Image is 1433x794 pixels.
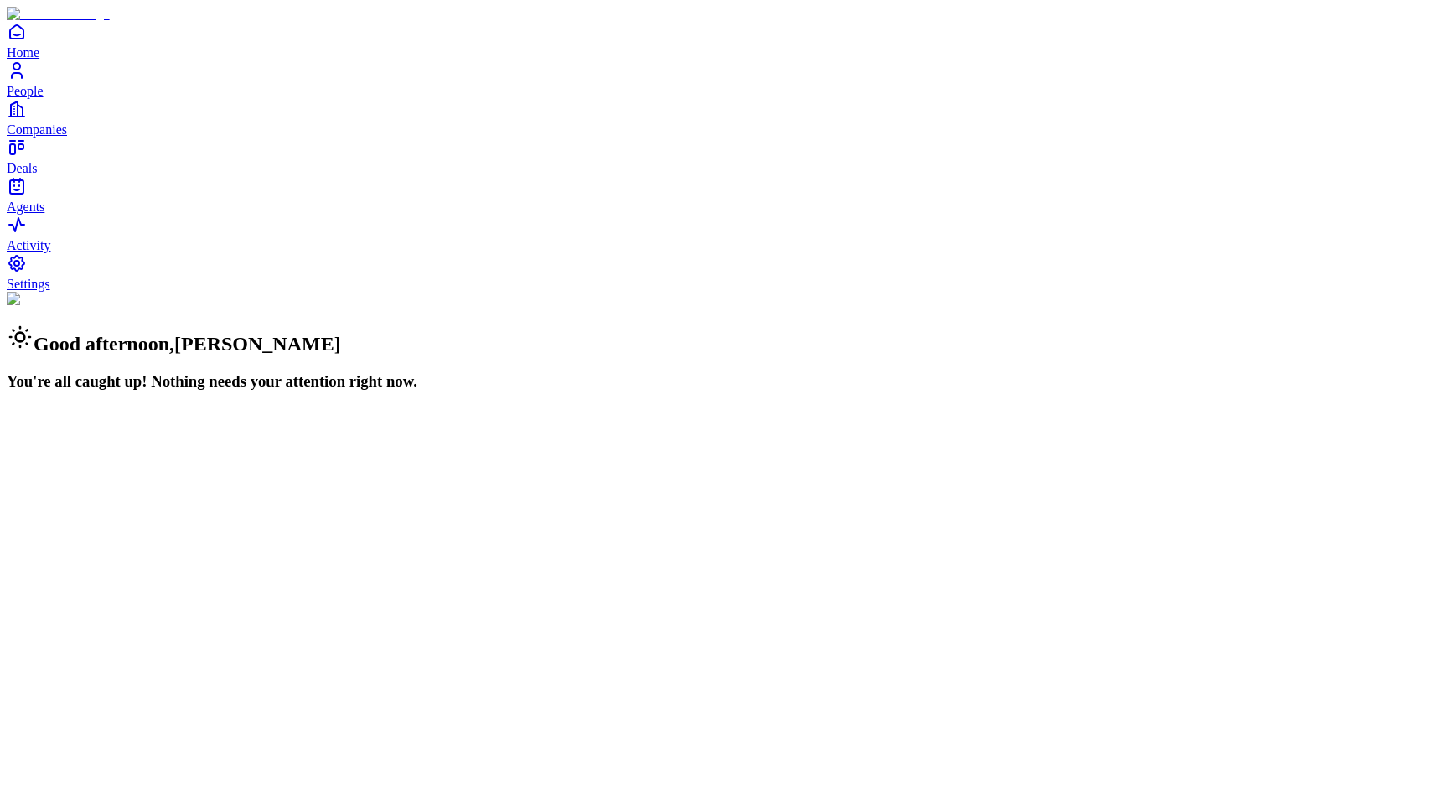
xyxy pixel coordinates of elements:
[7,7,110,22] img: Item Brain Logo
[7,200,44,214] span: Agents
[7,99,1426,137] a: Companies
[7,238,50,252] span: Activity
[7,372,1426,391] h3: You're all caught up! Nothing needs your attention right now.
[7,253,1426,291] a: Settings
[7,84,44,98] span: People
[7,277,50,291] span: Settings
[7,122,67,137] span: Companies
[7,60,1426,98] a: People
[7,161,37,175] span: Deals
[7,215,1426,252] a: Activity
[7,138,1426,175] a: Deals
[7,45,39,60] span: Home
[7,324,1426,355] h2: Good afternoon , [PERSON_NAME]
[7,292,85,307] img: Background
[7,22,1426,60] a: Home
[7,176,1426,214] a: Agents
